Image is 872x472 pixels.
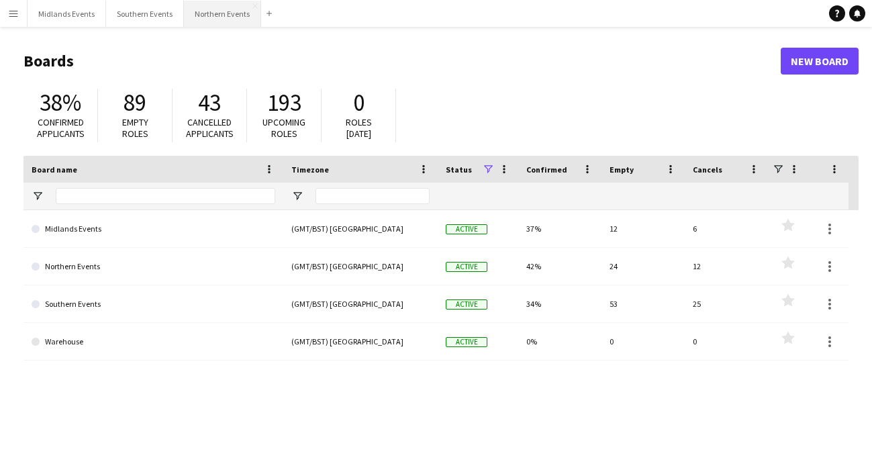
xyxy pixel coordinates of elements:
h1: Boards [23,51,781,71]
div: 42% [518,248,601,285]
span: Active [446,224,487,234]
div: (GMT/BST) [GEOGRAPHIC_DATA] [283,323,438,360]
div: (GMT/BST) [GEOGRAPHIC_DATA] [283,285,438,322]
span: Active [446,299,487,310]
span: Status [446,164,472,175]
div: 25 [685,285,768,322]
span: 89 [124,88,146,117]
span: Confirmed [526,164,567,175]
button: Open Filter Menu [291,190,303,202]
div: 37% [518,210,601,247]
span: Timezone [291,164,329,175]
span: 0 [353,88,365,117]
div: 0 [685,323,768,360]
a: New Board [781,48,859,75]
a: Northern Events [32,248,275,285]
span: Active [446,262,487,272]
button: Midlands Events [28,1,106,27]
input: Timezone Filter Input [316,188,430,204]
input: Board name Filter Input [56,188,275,204]
button: Open Filter Menu [32,190,44,202]
div: 6 [685,210,768,247]
div: 0 [601,323,685,360]
span: Active [446,337,487,347]
span: Empty [610,164,634,175]
span: 38% [40,88,81,117]
span: Cancels [693,164,722,175]
a: Southern Events [32,285,275,323]
span: Board name [32,164,77,175]
div: 34% [518,285,601,322]
span: Roles [DATE] [346,116,372,140]
span: Cancelled applicants [186,116,234,140]
span: Empty roles [122,116,148,140]
div: 12 [685,248,768,285]
button: Southern Events [106,1,184,27]
div: 0% [518,323,601,360]
button: Northern Events [184,1,261,27]
div: 53 [601,285,685,322]
a: Midlands Events [32,210,275,248]
div: (GMT/BST) [GEOGRAPHIC_DATA] [283,210,438,247]
span: 193 [267,88,301,117]
div: 12 [601,210,685,247]
span: 43 [198,88,221,117]
span: Upcoming roles [262,116,305,140]
div: (GMT/BST) [GEOGRAPHIC_DATA] [283,248,438,285]
div: 24 [601,248,685,285]
span: Confirmed applicants [37,116,85,140]
a: Warehouse [32,323,275,361]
